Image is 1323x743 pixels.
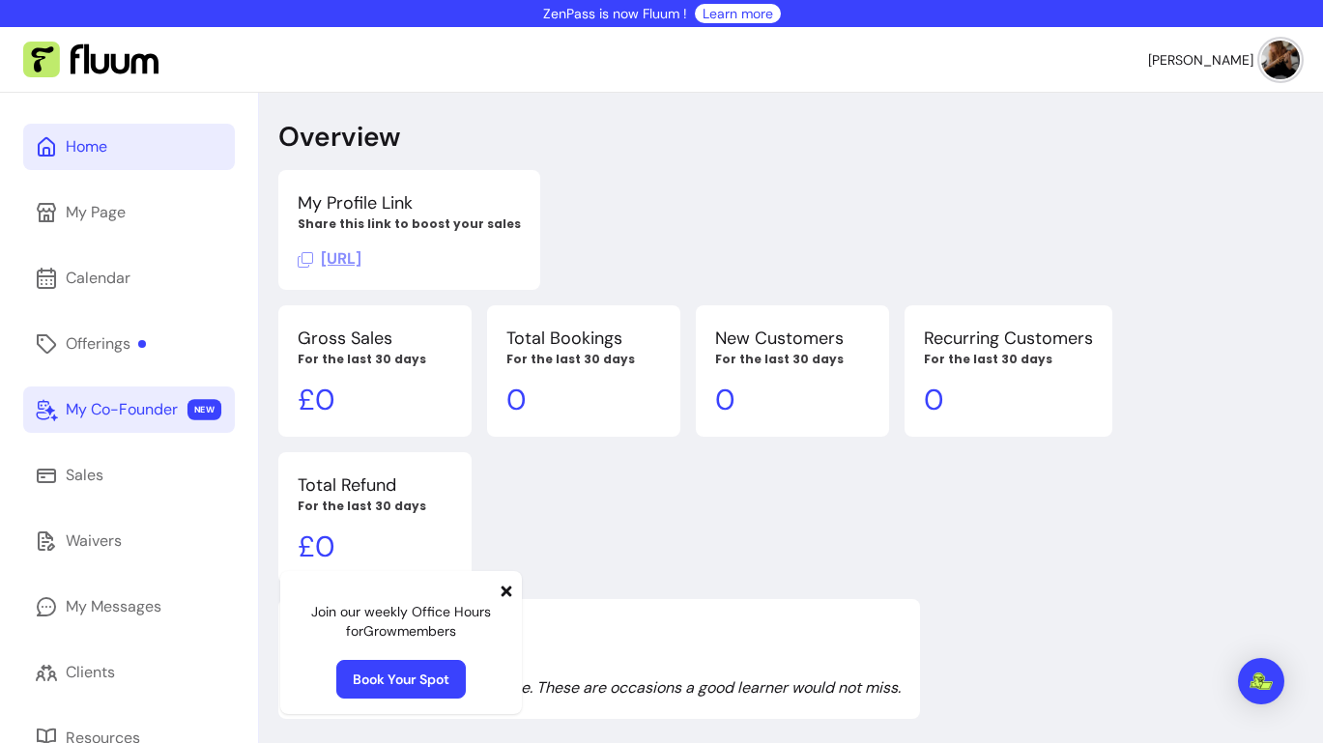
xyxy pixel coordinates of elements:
a: Book Your Spot [336,660,466,699]
div: Waivers [66,529,122,553]
p: From [PERSON_NAME] [298,645,901,661]
p: 0 [506,383,661,417]
p: 0 [924,383,1093,417]
p: 0 [715,383,870,417]
p: My Profile Link [298,189,521,216]
p: For the last 30 days [298,352,452,367]
p: £ 0 [298,383,452,417]
p: For the last 30 days [715,352,870,367]
a: My Co-Founder NEW [23,386,235,433]
span: [PERSON_NAME] [1148,50,1253,70]
p: New Customers [715,325,870,352]
p: ZenPass is now Fluum ! [543,4,687,23]
div: Offerings [66,332,146,356]
p: Overview [278,120,400,155]
p: Join our weekly Office Hours for Grow members [296,602,506,641]
a: My Page [23,189,235,236]
p: Quote of the day [298,618,901,645]
a: Home [23,124,235,170]
div: Sales [66,464,103,487]
div: My Messages [66,595,161,618]
p: Recurring Customers [924,325,1093,352]
img: avatar [1261,41,1300,79]
div: Clients [66,661,115,684]
a: My Messages [23,584,235,630]
a: Clients [23,649,235,696]
a: Calendar [23,255,235,301]
img: Fluum Logo [23,42,158,78]
p: Total Bookings [506,325,661,352]
p: For the last 30 days [298,499,452,514]
p: Total Refund [298,472,452,499]
div: Calendar [66,267,130,290]
p: Share this link to boost your sales [298,216,521,232]
div: My Page [66,201,126,224]
p: For the last 30 days [924,352,1093,367]
p: For the last 30 days [506,352,661,367]
div: Home [66,135,107,158]
button: avatar[PERSON_NAME] [1148,41,1300,79]
a: Sales [23,452,235,499]
div: My Co-Founder [66,398,178,421]
span: NEW [187,399,221,420]
div: Open Intercom Messenger [1238,658,1284,704]
p: Bad times have a scientific value. These are occasions a good learner would not miss. [298,676,901,700]
p: Gross Sales [298,325,452,352]
span: Click to copy [298,248,361,269]
p: £ 0 [298,529,452,564]
a: Learn more [703,4,773,23]
a: Waivers [23,518,235,564]
a: Offerings [23,321,235,367]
